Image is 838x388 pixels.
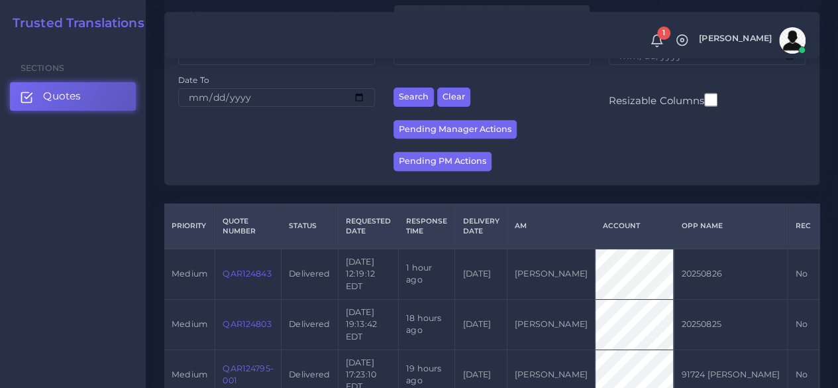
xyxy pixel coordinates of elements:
[399,299,455,350] td: 18 hours ago
[393,120,517,139] button: Pending Manager Actions
[172,319,207,329] span: medium
[338,204,398,249] th: Requested Date
[223,363,273,385] a: QAR124795-001
[393,88,434,107] button: Search
[674,204,788,249] th: Opp Name
[10,82,136,110] a: Quotes
[399,249,455,299] td: 1 hour ago
[437,88,470,107] button: Clear
[282,249,339,299] td: Delivered
[507,299,595,350] td: [PERSON_NAME]
[704,92,717,108] input: Resizable Columns
[282,299,339,350] td: Delivered
[3,16,144,31] a: Trusted Translations
[223,269,271,279] a: QAR124843
[507,204,595,249] th: AM
[43,89,81,103] span: Quotes
[692,27,810,54] a: [PERSON_NAME]avatar
[21,63,64,73] span: Sections
[338,249,398,299] td: [DATE] 12:19:12 EDT
[788,299,818,350] td: No
[645,34,668,48] a: 1
[282,204,339,249] th: Status
[338,299,398,350] td: [DATE] 19:13:42 EDT
[223,319,271,329] a: QAR124803
[172,369,207,379] span: medium
[674,249,788,299] td: 20250826
[164,204,215,249] th: Priority
[699,34,772,43] span: [PERSON_NAME]
[779,27,806,54] img: avatar
[609,92,717,108] label: Resizable Columns
[674,299,788,350] td: 20250825
[215,204,282,249] th: Quote Number
[595,204,673,249] th: Account
[788,249,818,299] td: No
[178,74,209,86] label: Date To
[507,249,595,299] td: [PERSON_NAME]
[455,204,507,249] th: Delivery Date
[172,269,207,279] span: medium
[657,27,670,40] span: 1
[399,204,455,249] th: Response Time
[788,204,818,249] th: REC
[393,152,492,171] button: Pending PM Actions
[455,299,507,350] td: [DATE]
[455,249,507,299] td: [DATE]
